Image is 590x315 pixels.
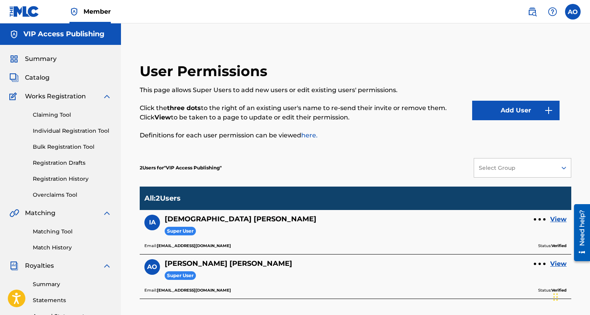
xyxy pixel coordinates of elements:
[551,243,567,248] b: Verified
[9,92,20,101] img: Works Registration
[550,259,567,269] a: View
[84,7,111,16] span: Member
[9,54,57,64] a: SummarySummary
[479,164,551,172] div: Select Group
[544,106,553,115] img: 9d2ae6d4665cec9f34b9.svg
[9,261,19,271] img: Royalties
[25,261,54,271] span: Royalties
[157,288,231,293] b: [EMAIL_ADDRESS][DOMAIN_NAME]
[165,259,292,268] h5: Anthony Orozco
[33,111,112,119] a: Claiming Tool
[9,73,19,82] img: Catalog
[140,85,472,95] p: This page allows Super Users to add new users or edit existing users' permissions.
[9,30,19,39] img: Accounts
[9,73,50,82] a: CatalogCatalog
[550,215,567,224] a: View
[157,243,231,248] b: [EMAIL_ADDRESS][DOMAIN_NAME]
[25,73,50,82] span: Catalog
[9,54,19,64] img: Summary
[33,191,112,199] a: Overclaims Tool
[165,271,196,280] span: Super User
[144,242,231,249] p: Email:
[33,280,112,288] a: Summary
[9,6,39,17] img: MLC Logo
[33,244,112,252] a: Match History
[140,165,164,171] span: 2 Users for
[25,208,55,218] span: Matching
[568,200,590,265] iframe: Resource Center
[144,287,231,294] p: Email:
[155,114,171,121] strong: View
[144,194,181,203] p: All : 2 Users
[33,228,112,236] a: Matching Tool
[167,104,201,112] strong: three dots
[69,7,79,16] img: Top Rightsholder
[140,131,472,140] p: Definitions for each user permission can be viewed
[524,4,540,20] a: Public Search
[538,287,567,294] p: Status:
[565,4,581,20] div: User Menu
[33,175,112,183] a: Registration History
[538,242,567,249] p: Status:
[9,208,19,218] img: Matching
[548,7,557,16] img: help
[140,62,271,80] h2: User Permissions
[25,92,86,101] span: Works Registration
[301,132,318,139] a: here.
[149,218,156,227] span: IA
[33,143,112,151] a: Bulk Registration Tool
[140,103,472,122] p: Click the to the right of an existing user's name to re-send their invite or remove them. Click t...
[33,127,112,135] a: Individual Registration Tool
[165,215,316,224] h5: Isaiah Alcantra
[25,54,57,64] span: Summary
[553,285,558,309] div: Drag
[472,101,560,120] button: Add User
[165,227,196,236] span: Super User
[102,261,112,271] img: expand
[33,296,112,304] a: Statements
[551,278,590,315] iframe: Chat Widget
[33,159,112,167] a: Registration Drafts
[102,208,112,218] img: expand
[147,262,157,272] span: AO
[528,7,537,16] img: search
[23,30,105,39] h5: VIP Access Publishing
[545,4,560,20] div: Help
[102,92,112,101] img: expand
[164,165,222,171] span: VIP Access Publishing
